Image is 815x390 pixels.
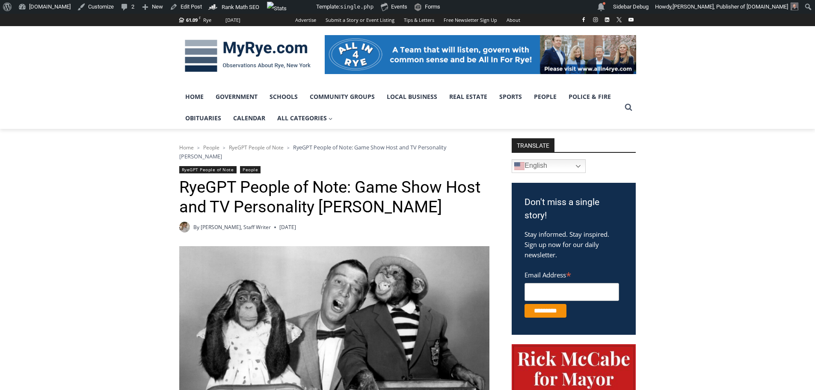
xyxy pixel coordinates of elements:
a: Calendar [227,107,271,129]
a: People [203,144,219,151]
div: [DATE] [225,16,240,24]
a: Advertise [290,14,321,26]
a: Local Business [381,86,443,107]
label: Email Address [525,266,619,282]
nav: Primary Navigation [179,86,621,129]
p: Stay informed. Stay inspired. Sign up now for our daily newsletter. [525,229,623,260]
a: English [512,159,586,173]
a: YouTube [626,15,636,25]
a: RyeGPT People of Note [229,144,284,151]
img: MyRye.com [179,34,316,78]
a: Home [179,86,210,107]
a: About [502,14,525,26]
a: Facebook [578,15,589,25]
a: Submit a Story or Event Listing [321,14,399,26]
nav: Breadcrumbs [179,143,489,161]
span: 61.09 [186,17,198,23]
a: Obituaries [179,107,227,129]
img: en [514,161,525,171]
h3: Don't miss a single story! [525,196,623,223]
button: View Search Form [621,100,636,115]
nav: Secondary Navigation [290,14,525,26]
span: RyeGPT People of Note: Game Show Host and TV Personality [PERSON_NAME] [179,143,446,160]
span: Rank Math SEO [222,4,259,10]
a: People [528,86,563,107]
a: Tips & Letters [399,14,439,26]
a: Community Groups [304,86,381,107]
span: By [193,223,199,231]
a: All Categories [271,107,339,129]
span: All Categories [277,113,333,123]
strong: TRANSLATE [512,138,554,152]
span: F [199,15,201,20]
img: (PHOTO: MyRye.com Summer 2023 intern Beatrice Larzul.) [179,222,190,232]
span: [PERSON_NAME], Publisher of [DOMAIN_NAME] [673,3,788,10]
a: Instagram [590,15,601,25]
a: Free Newsletter Sign Up [439,14,502,26]
a: [PERSON_NAME], Staff Writer [201,223,271,231]
span: > [223,145,225,151]
span: single.php [340,3,373,10]
time: [DATE] [279,223,296,231]
a: People [240,166,261,173]
a: Home [179,144,194,151]
a: X [614,15,624,25]
img: All in for Rye [325,35,636,74]
span: > [197,145,200,151]
a: Linkedin [602,15,612,25]
h1: RyeGPT People of Note: Game Show Host and TV Personality [PERSON_NAME] [179,178,489,217]
span: > [287,145,290,151]
a: Author image [179,222,190,232]
div: Rye [203,16,211,24]
a: Police & Fire [563,86,617,107]
a: Sports [493,86,528,107]
img: Views over 48 hours. Click for more Jetpack Stats. [267,2,315,12]
a: RyeGPT People of Note [179,166,237,173]
a: Real Estate [443,86,493,107]
a: Schools [264,86,304,107]
a: Government [210,86,264,107]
